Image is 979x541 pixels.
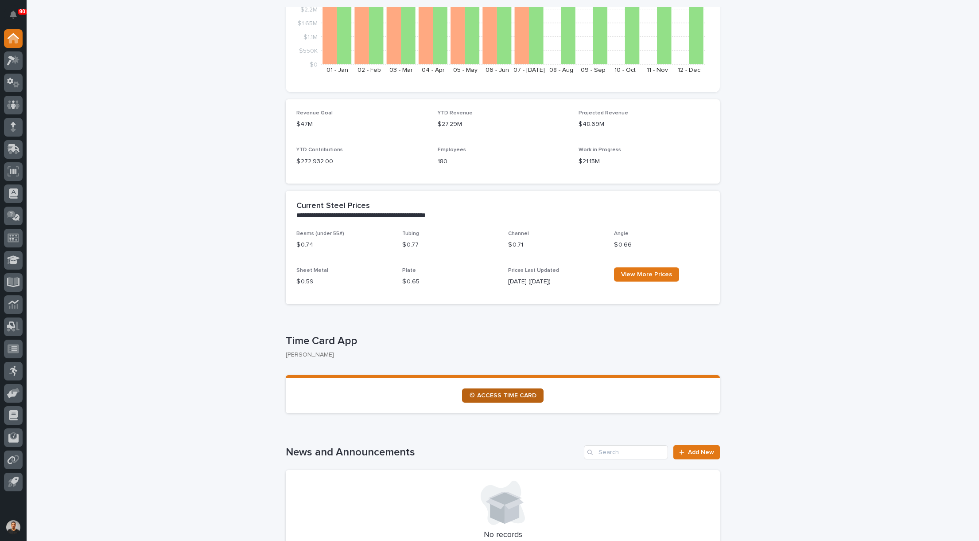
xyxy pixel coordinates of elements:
[296,147,343,153] span: YTD Contributions
[326,67,348,73] text: 01 - Jan
[296,277,392,286] p: $ 0.59
[584,445,668,459] input: Search
[402,268,416,273] span: Plate
[508,240,603,250] p: $ 0.71
[579,157,709,166] p: $21.15M
[402,240,497,250] p: $ 0.77
[303,34,318,40] tspan: $1.1M
[438,147,466,153] span: Employees
[402,277,497,286] p: $ 0.65
[581,67,606,73] text: 09 - Sep
[4,5,23,24] button: Notifications
[508,231,529,236] span: Channel
[402,231,419,236] span: Tubing
[614,240,709,250] p: $ 0.66
[296,530,709,540] p: No records
[296,231,344,236] span: Beams (under 55#)
[579,120,709,129] p: $48.69M
[286,351,713,359] p: [PERSON_NAME]
[296,157,427,166] p: $ 272,932.00
[389,67,413,73] text: 03 - Mar
[688,449,714,455] span: Add New
[673,445,720,459] a: Add New
[296,201,370,211] h2: Current Steel Prices
[296,120,427,129] p: $47M
[678,67,700,73] text: 12 - Dec
[453,67,478,73] text: 05 - May
[357,67,381,73] text: 02 - Feb
[438,120,568,129] p: $27.29M
[508,268,559,273] span: Prices Last Updated
[300,6,318,12] tspan: $2.2M
[469,392,536,399] span: ⏲ ACCESS TIME CARD
[286,446,580,459] h1: News and Announcements
[621,271,672,278] span: View More Prices
[310,62,318,68] tspan: $0
[614,267,679,282] a: View More Prices
[438,157,568,166] p: 180
[579,147,621,153] span: Work in Progress
[296,240,392,250] p: $ 0.74
[486,67,509,73] text: 06 - Jun
[286,335,716,348] p: Time Card App
[549,67,573,73] text: 08 - Aug
[11,11,23,25] div: Notifications90
[296,268,328,273] span: Sheet Metal
[422,67,445,73] text: 04 - Apr
[462,388,544,403] a: ⏲ ACCESS TIME CARD
[647,67,668,73] text: 11 - Nov
[299,47,318,54] tspan: $550K
[614,67,636,73] text: 10 - Oct
[296,110,333,116] span: Revenue Goal
[4,518,23,537] button: users-avatar
[298,20,318,26] tspan: $1.65M
[614,231,629,236] span: Angle
[438,110,473,116] span: YTD Revenue
[579,110,628,116] span: Projected Revenue
[19,8,25,15] p: 90
[508,277,603,286] p: [DATE] ([DATE])
[513,67,545,73] text: 07 - [DATE]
